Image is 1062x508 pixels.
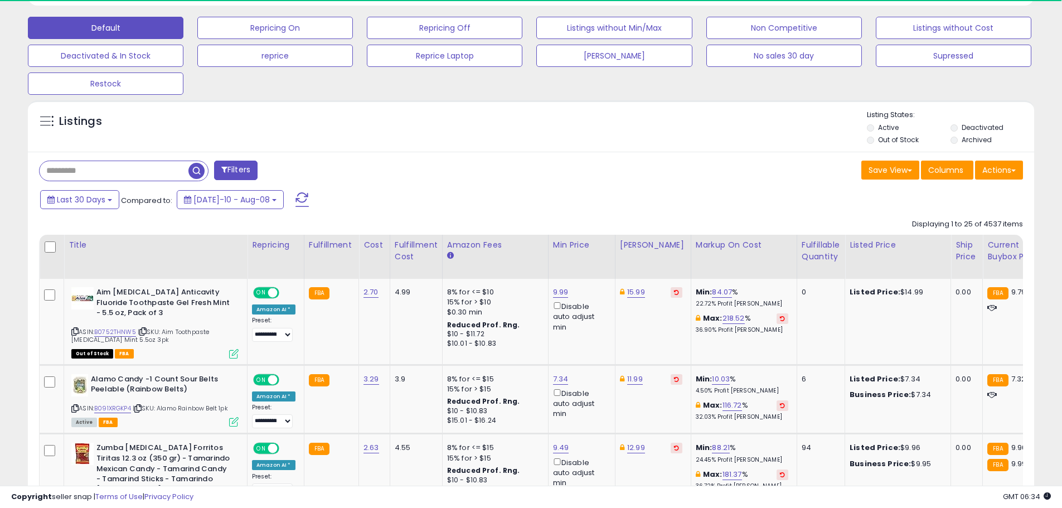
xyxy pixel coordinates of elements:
div: Amazon AI * [252,391,295,401]
span: Last 30 Days [57,194,105,205]
button: Listings without Min/Max [536,17,692,39]
small: FBA [309,374,329,386]
strong: Copyright [11,491,52,502]
div: Fulfillment Cost [395,239,438,263]
span: Columns [928,165,963,176]
span: | SKU: Alamo Rainbow Belt 1pk [133,404,228,413]
button: reprice [197,45,353,67]
span: FBA [115,349,134,359]
b: Reduced Prof. Rng. [447,466,520,475]
div: Ship Price [956,239,978,263]
div: $7.34 [850,374,942,384]
div: Listed Price [850,239,946,251]
span: OFF [278,288,295,298]
p: 24.45% Profit [PERSON_NAME] [696,456,788,464]
span: All listings that are currently out of stock and unavailable for purchase on Amazon [71,349,113,359]
b: Reduced Prof. Rng. [447,396,520,406]
div: Amazon AI * [252,304,295,315]
button: Deactivated & In Stock [28,45,183,67]
div: ASIN: [71,287,239,357]
div: 8% for <= $15 [447,443,540,453]
div: Title [69,239,243,251]
a: B0752THNW5 [94,327,136,337]
b: Min: [696,442,712,453]
a: 116.72 [722,400,742,411]
b: Alamo Candy -1 Count Sour Belts Peelable (Rainbow Belts) [91,374,226,398]
div: 0.00 [956,443,974,453]
div: ASIN: [71,374,239,426]
div: $10.01 - $10.83 [447,339,540,349]
button: No sales 30 day [706,45,862,67]
b: Min: [696,374,712,384]
span: 2025-09-8 06:34 GMT [1003,491,1051,502]
a: 84.07 [712,287,732,298]
div: Displaying 1 to 25 of 4537 items [912,219,1023,230]
div: 4.99 [395,287,434,297]
button: Default [28,17,183,39]
b: Aim [MEDICAL_DATA] Anticavity Fluoride Toothpaste Gel Fresh Mint - 5.5 oz, Pack of 3 [96,287,232,321]
div: 8% for <= $15 [447,374,540,384]
a: 3.29 [363,374,379,385]
label: Deactivated [962,123,1003,132]
span: 9.96 [1011,442,1027,453]
div: $10 - $10.83 [447,407,540,416]
span: OFF [278,375,295,384]
b: Min: [696,287,712,297]
small: FBA [987,459,1008,471]
th: The percentage added to the cost of goods (COGS) that forms the calculator for Min & Max prices. [691,235,797,279]
button: Actions [975,161,1023,180]
b: Zumba [MEDICAL_DATA] Forritos Tiritas 12.3 oz (350 gr) - Tamarindo Mexican Candy - Tamarind Candy... [96,443,232,497]
div: Markup on Cost [696,239,792,251]
span: ON [254,375,268,384]
a: 10.03 [712,374,730,385]
b: Max: [703,400,722,410]
b: Business Price: [850,458,911,469]
div: $9.95 [850,459,942,469]
div: Amazon AI * [252,460,295,470]
div: 15% for > $10 [447,297,540,307]
b: Max: [703,469,722,480]
small: FBA [309,443,329,455]
img: 51UhdONMfnS._SL40_.jpg [71,374,88,396]
div: Fulfillable Quantity [802,239,840,263]
span: 9.99 [1011,458,1027,469]
div: % [696,400,788,421]
img: 51upQwEh41S._SL40_.jpg [71,443,94,465]
b: Listed Price: [850,374,900,384]
span: Compared to: [121,195,172,206]
p: 36.90% Profit [PERSON_NAME] [696,326,788,334]
button: Repricing Off [367,17,522,39]
a: Terms of Use [95,491,143,502]
div: 8% for <= $10 [447,287,540,297]
div: Min Price [553,239,610,251]
div: Cost [363,239,385,251]
div: % [696,313,788,334]
a: 9.99 [553,287,569,298]
div: 15% for > $15 [447,453,540,463]
div: $10 - $11.72 [447,330,540,339]
span: ON [254,288,268,298]
span: 7.32 [1011,374,1026,384]
button: [DATE]-10 - Aug-08 [177,190,284,209]
div: [PERSON_NAME] [620,239,686,251]
div: $7.34 [850,390,942,400]
div: Fulfillment [309,239,354,251]
a: 218.52 [722,313,745,324]
a: 7.34 [553,374,569,385]
div: % [696,443,788,463]
span: | SKU: Aim Toothpaste [MEDICAL_DATA] Mint 5.5oz 3pk [71,327,209,344]
label: Archived [962,135,992,144]
div: Preset: [252,404,295,429]
a: 181.37 [722,469,742,480]
div: % [696,374,788,395]
a: 11.99 [627,374,643,385]
label: Out of Stock [878,135,919,144]
a: 9.49 [553,442,569,453]
div: % [696,470,788,490]
a: 2.63 [363,442,379,453]
b: Listed Price: [850,442,900,453]
button: Repricing On [197,17,353,39]
a: 15.99 [627,287,645,298]
div: Preset: [252,473,295,498]
small: FBA [987,374,1008,386]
